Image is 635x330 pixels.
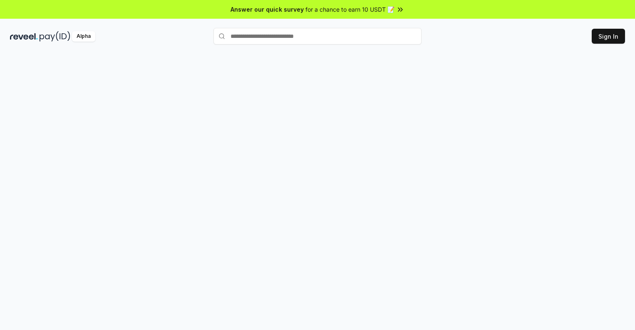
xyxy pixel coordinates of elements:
[231,5,304,14] span: Answer our quick survey
[592,29,625,44] button: Sign In
[72,31,95,42] div: Alpha
[10,31,38,42] img: reveel_dark
[40,31,70,42] img: pay_id
[305,5,394,14] span: for a chance to earn 10 USDT 📝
